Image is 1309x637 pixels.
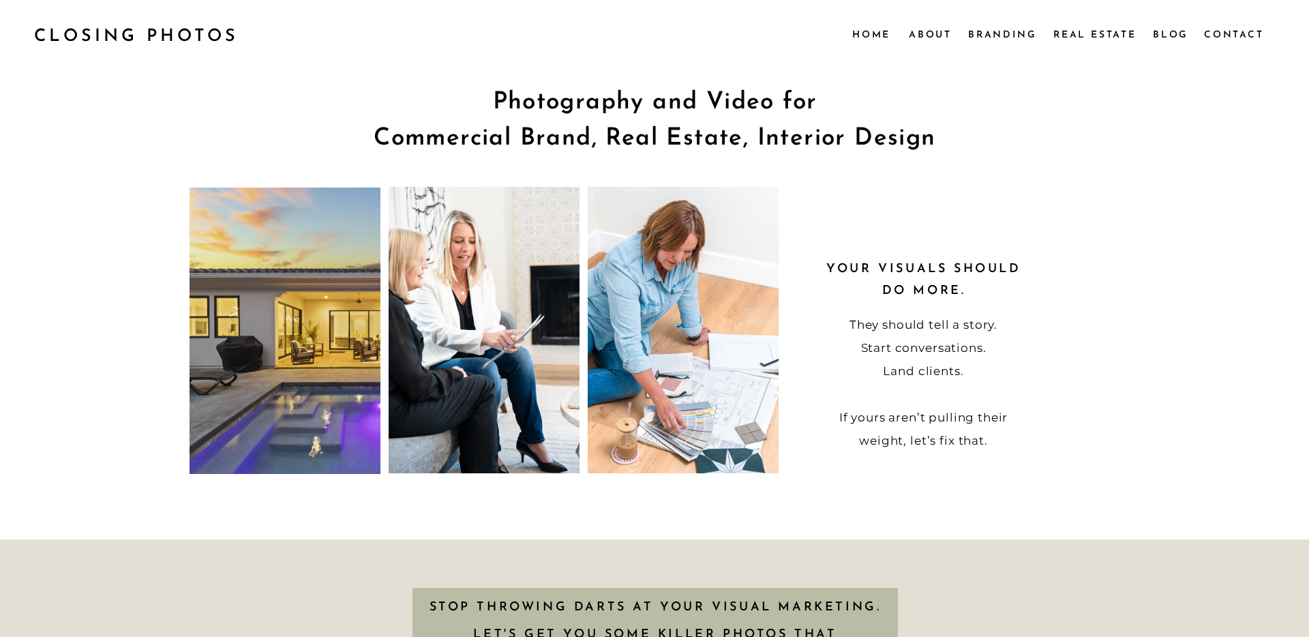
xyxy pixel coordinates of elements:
[968,27,1038,42] a: Branding
[245,85,1064,161] h1: Photography and Video for Commercial Brand, Real Estate, Interior Design
[824,258,1024,301] h2: Your visuals should do more.
[909,27,950,42] a: About
[34,21,251,47] a: CLOSING PHOTOS
[852,27,890,42] a: Home
[1053,27,1139,42] a: Real Estate
[1204,27,1263,42] a: Contact
[818,313,1029,462] p: They should tell a story. Start conversations. Land clients. If yours aren’t pulling their weight...
[1153,27,1190,42] a: Blog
